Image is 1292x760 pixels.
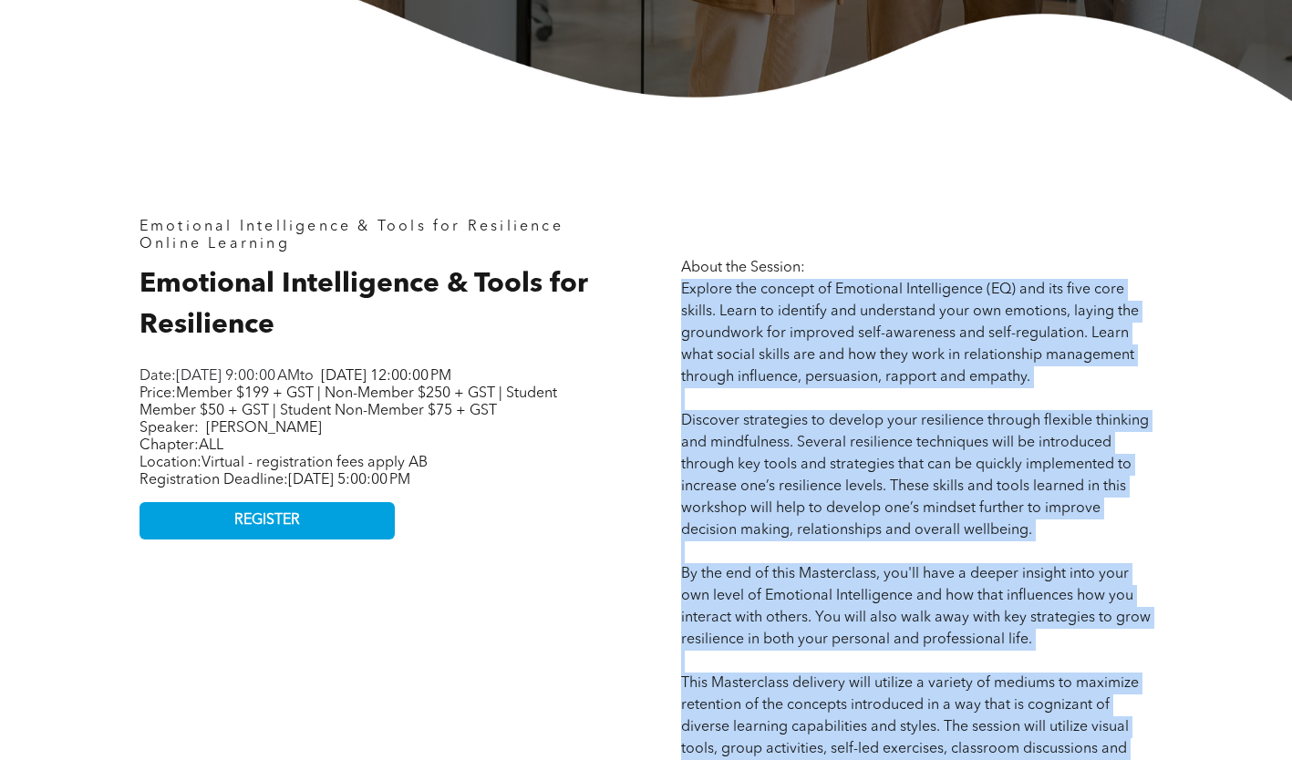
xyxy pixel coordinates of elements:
span: Emotional Intelligence & Tools for Resilience [140,271,588,339]
span: REGISTER [234,512,300,529]
span: Virtual - registration fees apply AB [202,456,428,470]
span: Member $199 + GST | Non-Member $250 + GST | Student Member $50 + GST | Student Non-Member $75 + GST [140,386,557,418]
span: ALL [199,438,223,453]
span: Location: Registration Deadline: [140,456,428,488]
a: REGISTER [140,502,395,539]
span: [DATE] 12:00:00 PM [321,369,451,384]
span: Speaker: [140,421,199,436]
span: [DATE] 5:00:00 PM [288,473,410,488]
span: Emotional Intelligence & Tools for Resilience [140,220,563,234]
span: [DATE] 9:00:00 AM [176,369,300,384]
span: [PERSON_NAME] [206,421,322,436]
span: Online Learning [140,237,290,252]
span: Price: [140,386,557,418]
span: Chapter: [140,438,223,453]
span: Date: to [140,369,314,384]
